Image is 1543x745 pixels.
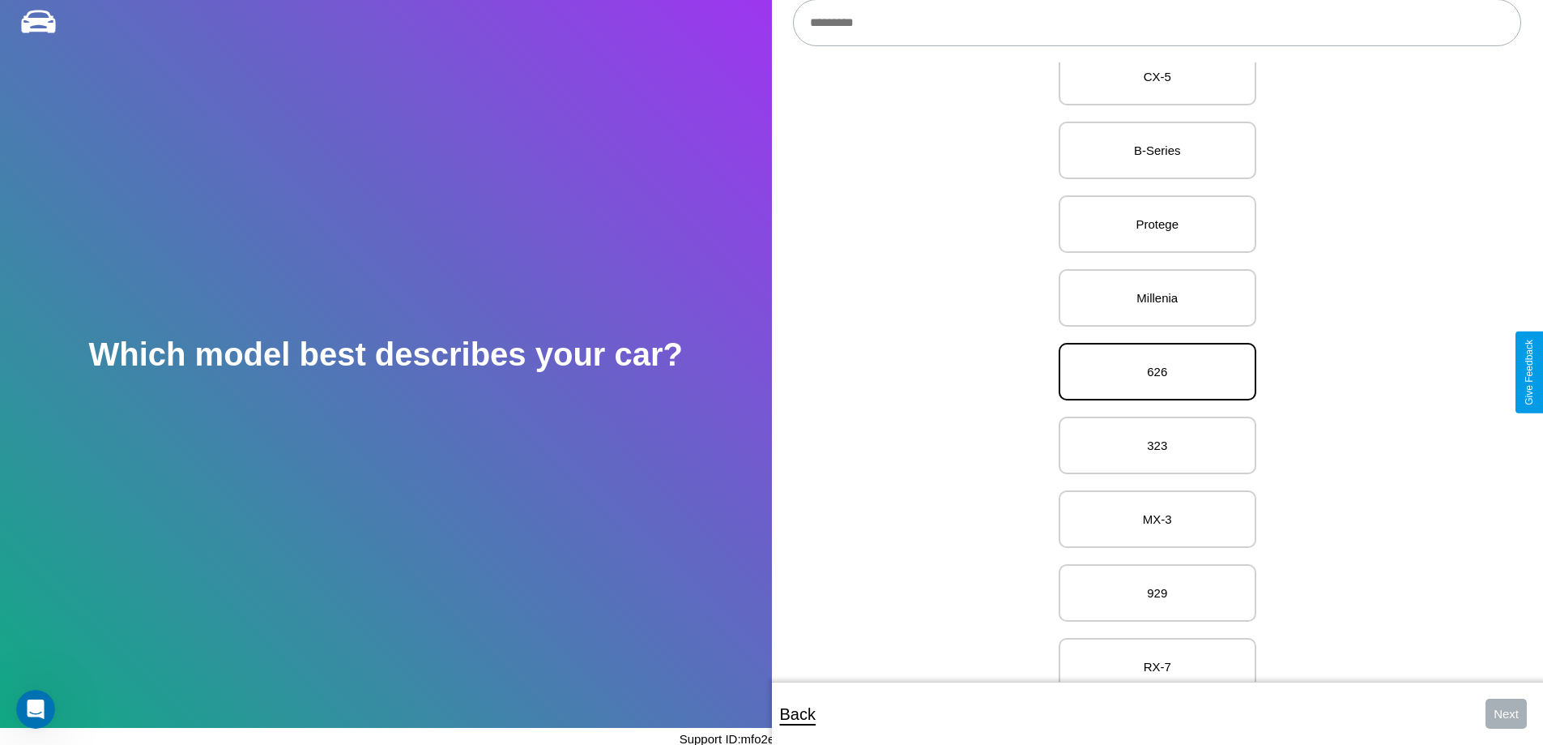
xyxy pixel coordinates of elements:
[1485,699,1527,729] button: Next
[1076,213,1238,235] p: Protege
[1076,361,1238,383] p: 626
[1076,582,1238,604] p: 929
[1076,139,1238,161] p: B-Series
[1076,66,1238,88] p: CX-5
[1076,287,1238,309] p: Millenia
[16,690,55,729] iframe: Intercom live chat
[780,700,816,729] p: Back
[1076,656,1238,678] p: RX-7
[1076,508,1238,530] p: MX-3
[88,336,683,373] h2: Which model best describes your car?
[1076,435,1238,456] p: 323
[1524,340,1535,405] div: Give Feedback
